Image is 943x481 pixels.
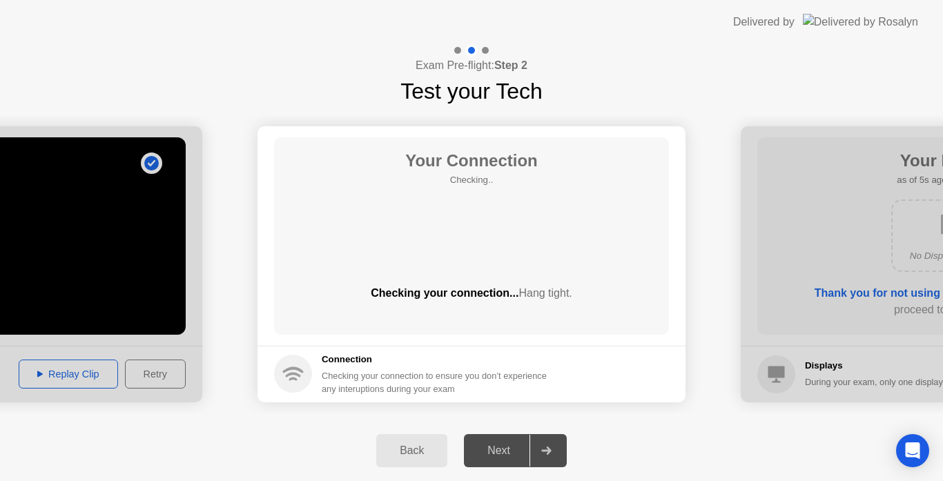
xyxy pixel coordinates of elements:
[494,59,527,71] b: Step 2
[405,148,538,173] h1: Your Connection
[322,369,555,395] div: Checking your connection to ensure you don’t experience any interuptions during your exam
[803,14,918,30] img: Delivered by Rosalyn
[518,287,572,299] span: Hang tight.
[416,57,527,74] h4: Exam Pre-flight:
[896,434,929,467] div: Open Intercom Messenger
[376,434,447,467] button: Back
[322,353,555,366] h5: Connection
[733,14,795,30] div: Delivered by
[400,75,543,108] h1: Test your Tech
[464,434,567,467] button: Next
[274,285,669,302] div: Checking your connection...
[468,444,529,457] div: Next
[380,444,443,457] div: Back
[405,173,538,187] h5: Checking..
